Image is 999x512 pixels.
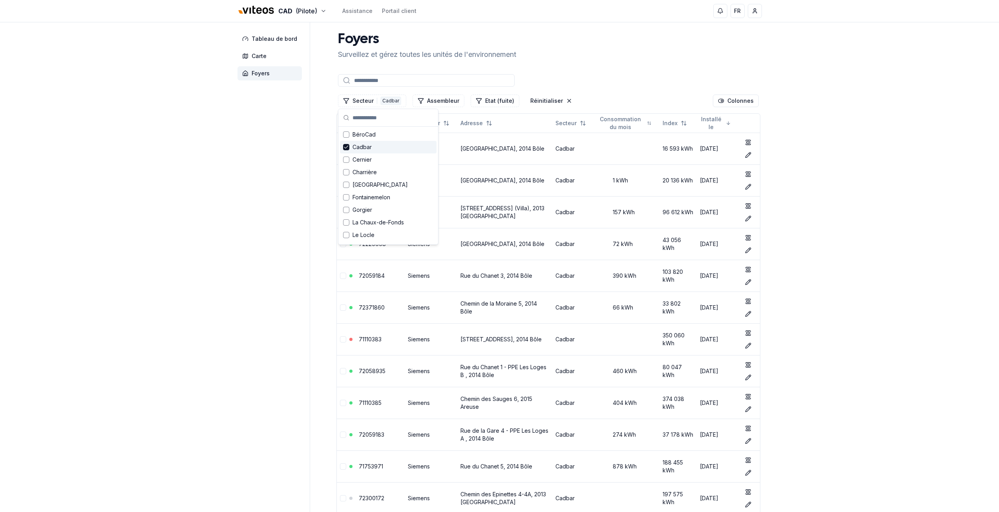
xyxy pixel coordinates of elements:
td: Cadbar [552,260,594,292]
a: Assistance [342,7,373,15]
button: Filtrer les lignes [338,95,406,107]
button: Filtrer les lignes [413,95,464,107]
td: Cadbar [552,133,594,164]
button: Sélectionner la ligne [340,463,346,470]
td: [DATE] [697,450,739,482]
div: 350 060 kWh [663,332,694,347]
td: Siemens [405,419,457,450]
a: Rue du Chanet 5, 2014 Bôle [460,463,532,470]
a: Rue de la Gare 4 - PPE Les Loges A , 2014 Bôle [460,427,548,442]
a: Rue du Chanet 1 - PPE Les Loges B , 2014 Bôle [460,364,546,378]
div: 197 575 kWh [663,490,694,506]
button: Filtrer les lignes [471,95,519,107]
div: Cadbar [380,97,401,105]
button: Sélectionner la ligne [340,432,346,438]
div: 80 047 kWh [663,363,694,379]
a: Chemin de la Moraine 5, 2014 Bôle [460,300,537,315]
button: Not sorted. Click to sort ascending. [456,117,497,129]
a: 71110383 [359,336,382,343]
td: Cadbar [552,355,594,387]
td: Siemens [405,323,457,355]
img: Viteos - CAD Logo [237,1,275,20]
div: 72 kWh [597,240,656,248]
button: Réinitialiser les filtres [526,95,577,107]
button: Sélectionner la ligne [340,304,346,311]
a: [GEOGRAPHIC_DATA], 2014 Bôle [460,177,544,184]
div: 157 kWh [597,208,656,216]
td: Siemens [405,355,457,387]
td: Cadbar [552,323,594,355]
td: [DATE] [697,260,739,292]
button: Not sorted. Click to sort ascending. [551,117,591,129]
td: Cadbar [552,196,594,228]
td: Cadbar [552,292,594,323]
span: Consommation du mois [597,115,644,131]
span: Gorgier [352,206,372,214]
span: Cernier [352,156,372,164]
div: 374 038 kWh [663,395,694,411]
button: Sorted descending. Click to sort ascending. [695,117,736,129]
div: 274 kWh [597,431,656,439]
span: Carte [252,52,267,60]
button: Not sorted. Click to sort ascending. [658,117,692,129]
a: Portail client [382,7,416,15]
div: 878 kWh [597,463,656,470]
td: Cadbar [552,450,594,482]
a: 72059184 [359,272,385,279]
button: Cocher les colonnes [713,95,759,107]
a: [STREET_ADDRESS] (Villa), 2013 [GEOGRAPHIC_DATA] [460,205,544,219]
td: [DATE] [697,164,739,196]
td: Cadbar [552,387,594,419]
span: Foyers [252,69,270,77]
button: Sélectionner la ligne [340,400,346,406]
span: Secteur [555,119,577,127]
span: Fontainemelon [352,193,390,201]
a: [GEOGRAPHIC_DATA], 2014 Bôle [460,145,544,152]
td: Cadbar [552,419,594,450]
h1: Foyers [338,32,516,47]
td: [DATE] [697,292,739,323]
span: Index [663,119,678,127]
div: 96 612 kWh [663,208,694,216]
div: 43 056 kWh [663,236,694,252]
button: Not sorted. Click to sort ascending. [592,117,656,129]
span: Maladière BT [352,244,387,251]
span: La Chaux-de-Fonds [352,219,404,226]
a: Carte [237,49,305,63]
button: Sélectionner la ligne [340,495,346,501]
a: 71110385 [359,399,382,406]
td: Siemens [405,292,457,323]
div: 66 kWh [597,304,656,312]
button: Sélectionner la ligne [340,368,346,374]
a: Chemin des Sauges 6, 2015 Areuse [460,395,532,410]
div: 1 kWh [597,177,656,184]
div: 33 802 kWh [663,300,694,315]
td: Siemens [405,260,457,292]
div: 460 kWh [597,367,656,375]
span: Tableau de bord [252,35,297,43]
td: [DATE] [697,196,739,228]
a: 72226668 [359,241,386,247]
span: (Pilote) [296,6,317,16]
a: [STREET_ADDRESS], 2014 Bôle [460,336,542,343]
span: CAD [278,6,292,16]
td: [DATE] [697,323,739,355]
a: 71753971 [359,463,383,470]
div: 103 820 kWh [663,268,694,284]
button: FR [731,4,745,18]
td: Siemens [405,450,457,482]
div: 20 136 kWh [663,177,694,184]
td: [DATE] [697,228,739,260]
span: BéroCad [352,131,376,138]
a: Tableau de bord [237,32,305,46]
div: 404 kWh [597,399,656,407]
td: [DATE] [697,419,739,450]
a: 72300172 [359,495,384,501]
p: Surveillez et gérez toutes les unités de l'environnement [338,49,516,60]
a: [GEOGRAPHIC_DATA], 2014 Bôle [460,241,544,247]
td: Siemens [405,387,457,419]
a: 72058935 [359,368,385,374]
span: Le Locle [352,231,374,239]
span: FR [734,7,741,15]
a: Chemin des Epinettes 4-4A, 2013 [GEOGRAPHIC_DATA] [460,491,546,505]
